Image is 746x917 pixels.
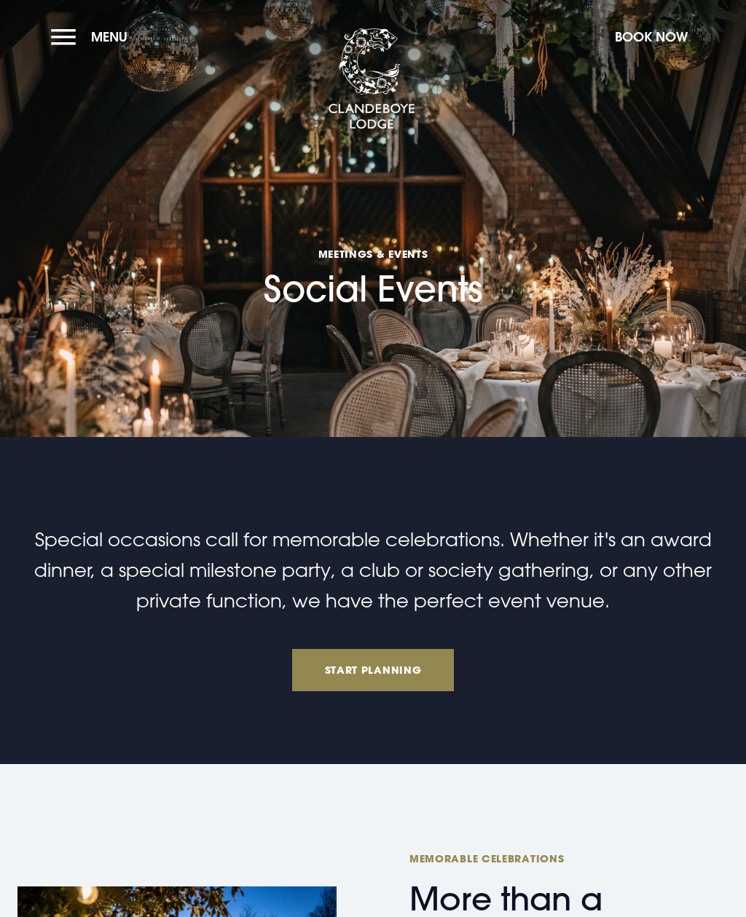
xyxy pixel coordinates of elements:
h1: Social Events [264,135,482,310]
a: Start Planning [292,649,454,691]
button: Menu [51,21,135,52]
img: Clandeboye Lodge [328,28,415,130]
span: Special occasions call for memorable celebrations. Whether it's an award dinner, a special milest... [34,528,712,612]
button: Book Now [608,21,695,52]
span: Menu [91,28,127,45]
span: Meetings & Events [264,247,482,261]
span: Memorable Celebrations [409,851,694,865]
